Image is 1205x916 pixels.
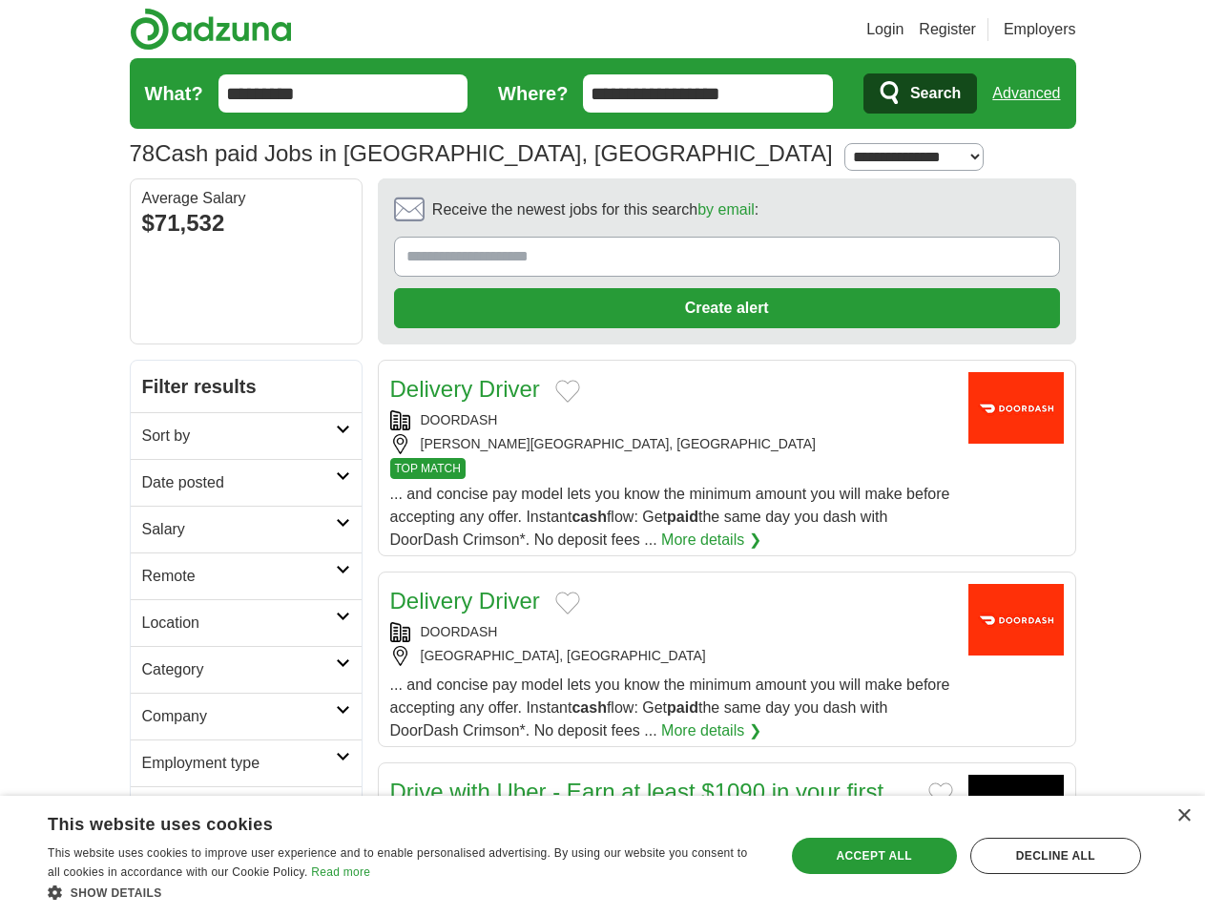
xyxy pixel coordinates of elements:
[71,886,162,900] span: Show details
[571,699,606,716] strong: cash
[131,552,362,599] a: Remote
[48,807,715,836] div: This website uses cookies
[968,372,1064,444] img: Doordash logo
[910,74,961,113] span: Search
[130,8,292,51] img: Adzuna logo
[390,458,466,479] span: TOP MATCH
[667,509,698,525] strong: paid
[142,658,336,681] h2: Category
[421,624,498,639] a: DOORDASH
[928,782,953,805] button: Add to favorite jobs
[970,838,1141,874] div: Decline all
[131,786,362,833] a: Hours
[421,412,498,427] a: DOORDASH
[390,646,953,666] div: [GEOGRAPHIC_DATA], [GEOGRAPHIC_DATA]
[390,434,953,454] div: [PERSON_NAME][GEOGRAPHIC_DATA], [GEOGRAPHIC_DATA]
[142,565,336,588] h2: Remote
[390,486,950,548] span: ... and concise pay model lets you know the minimum amount you will make before accepting any off...
[131,646,362,693] a: Category
[661,529,761,552] a: More details ❯
[661,719,761,742] a: More details ❯
[130,140,833,166] h1: Cash paid Jobs in [GEOGRAPHIC_DATA], [GEOGRAPHIC_DATA]
[968,775,1064,846] img: Uber logo
[311,865,370,879] a: Read more, opens a new window
[145,79,203,108] label: What?
[394,288,1060,328] button: Create alert
[142,191,350,206] div: Average Salary
[142,612,336,635] h2: Location
[390,677,950,739] span: ... and concise pay model lets you know the minimum amount you will make before accepting any off...
[131,599,362,646] a: Location
[390,588,540,614] a: Delivery Driver
[142,206,350,240] div: $71,532
[131,693,362,739] a: Company
[992,74,1060,113] a: Advanced
[555,380,580,403] button: Add to favorite jobs
[432,198,758,221] span: Receive the newest jobs for this search :
[48,846,747,879] span: This website uses cookies to improve user experience and to enable personalised advertising. By u...
[390,779,884,839] a: Drive with Uber - Earn at least $1090 in your first 114 trips with Uber.
[142,518,336,541] h2: Salary
[142,752,336,775] h2: Employment type
[498,79,568,108] label: Where?
[792,838,957,874] div: Accept all
[1176,809,1191,823] div: Close
[130,136,156,171] span: 78
[131,739,362,786] a: Employment type
[48,883,762,902] div: Show details
[390,376,540,402] a: Delivery Driver
[131,361,362,412] h2: Filter results
[131,506,362,552] a: Salary
[555,592,580,614] button: Add to favorite jobs
[142,425,336,448] h2: Sort by
[1004,18,1076,41] a: Employers
[131,459,362,506] a: Date posted
[142,705,336,728] h2: Company
[571,509,606,525] strong: cash
[131,412,362,459] a: Sort by
[968,584,1064,656] img: Doordash logo
[142,471,336,494] h2: Date posted
[919,18,976,41] a: Register
[866,18,904,41] a: Login
[863,73,977,114] button: Search
[667,699,698,716] strong: paid
[697,201,755,218] a: by email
